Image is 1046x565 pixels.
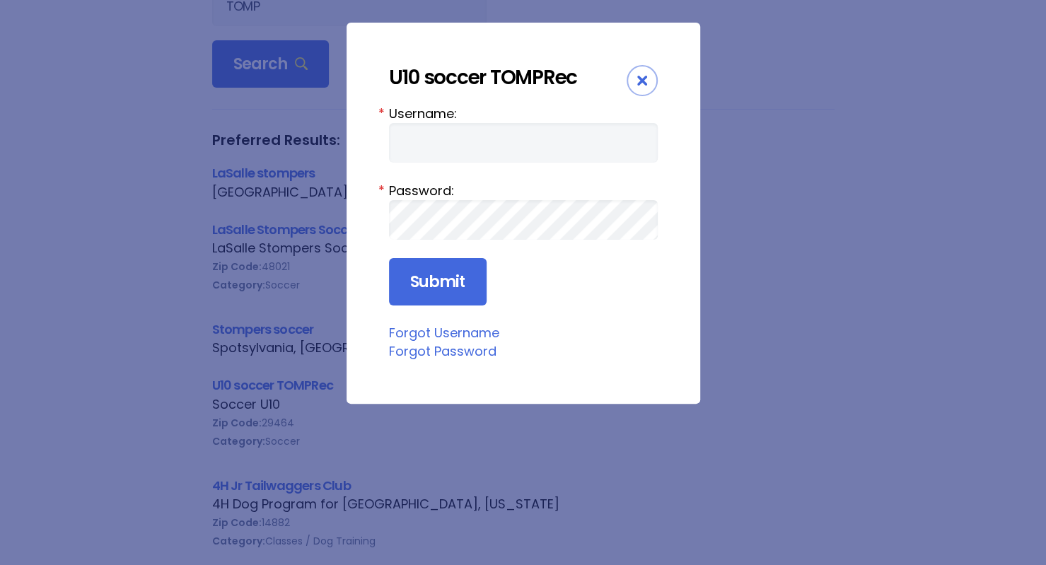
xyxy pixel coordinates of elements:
[389,258,487,306] input: Submit
[389,181,658,200] label: Password:
[389,342,496,360] a: Forgot Password
[627,65,658,96] div: Close
[389,65,627,90] div: U10 soccer TOMPRec
[389,324,499,342] a: Forgot Username
[389,104,658,123] label: Username:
